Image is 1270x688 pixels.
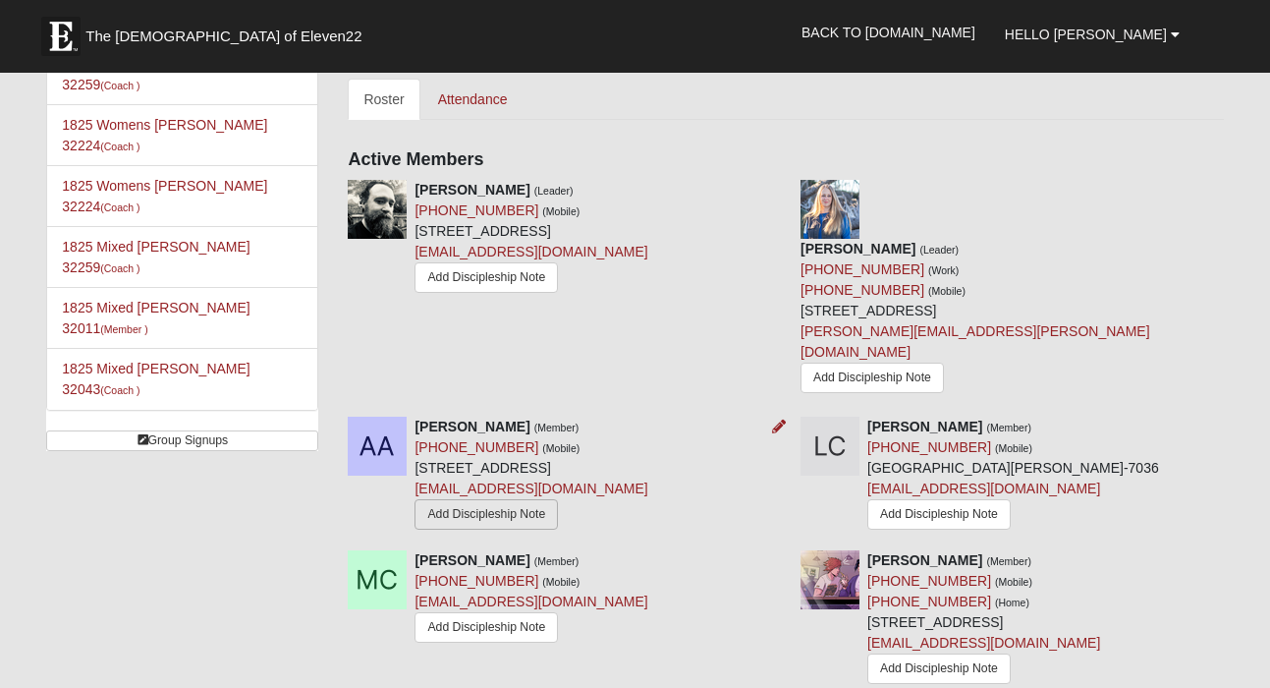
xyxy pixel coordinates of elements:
[414,262,558,293] a: Add Discipleship Note
[801,323,1150,360] a: [PERSON_NAME][EMAIL_ADDRESS][PERSON_NAME][DOMAIN_NAME]
[534,422,580,433] small: (Member)
[542,576,580,588] small: (Mobile)
[414,573,538,589] a: [PHONE_NUMBER]
[542,442,580,454] small: (Mobile)
[85,27,361,46] span: The [DEMOGRAPHIC_DATA] of Eleven22
[100,384,139,396] small: (Coach )
[348,79,419,120] a: Roster
[414,552,529,568] strong: [PERSON_NAME]
[986,422,1031,433] small: (Member)
[928,285,966,297] small: (Mobile)
[990,10,1194,59] a: Hello [PERSON_NAME]
[414,594,647,609] a: [EMAIL_ADDRESS][DOMAIN_NAME]
[867,635,1100,651] a: [EMAIL_ADDRESS][DOMAIN_NAME]
[62,361,249,397] a: 1825 Mixed [PERSON_NAME] 32043(Coach )
[348,149,1223,171] h4: Active Members
[801,241,915,257] strong: [PERSON_NAME]
[919,244,959,256] small: (Leader)
[41,17,81,56] img: Eleven22 logo
[801,239,1224,402] div: [STREET_ADDRESS]
[801,363,944,393] a: Add Discipleship Note
[414,202,538,218] a: [PHONE_NUMBER]
[995,442,1032,454] small: (Mobile)
[414,499,558,530] a: Add Discipleship Note
[928,264,959,276] small: (Work)
[414,244,647,259] a: [EMAIL_ADDRESS][DOMAIN_NAME]
[414,481,647,496] a: [EMAIL_ADDRESS][DOMAIN_NAME]
[867,594,991,609] a: [PHONE_NUMBER]
[867,419,982,434] strong: [PERSON_NAME]
[414,417,647,535] div: [STREET_ADDRESS]
[867,573,991,589] a: [PHONE_NUMBER]
[414,419,529,434] strong: [PERSON_NAME]
[100,141,139,152] small: (Coach )
[100,80,139,91] small: (Coach )
[414,439,538,455] a: [PHONE_NUMBER]
[542,205,580,217] small: (Mobile)
[46,430,318,451] a: Group Signups
[534,555,580,567] small: (Member)
[100,262,139,274] small: (Coach )
[62,300,249,336] a: 1825 Mixed [PERSON_NAME] 32011(Member )
[1005,27,1167,42] span: Hello [PERSON_NAME]
[867,439,991,455] a: [PHONE_NUMBER]
[422,79,524,120] a: Attendance
[867,481,1100,496] a: [EMAIL_ADDRESS][DOMAIN_NAME]
[801,282,924,298] a: [PHONE_NUMBER]
[31,7,424,56] a: The [DEMOGRAPHIC_DATA] of Eleven22
[62,239,249,275] a: 1825 Mixed [PERSON_NAME] 32259(Coach )
[100,323,147,335] small: (Member )
[867,499,1011,530] a: Add Discipleship Note
[867,417,1159,536] div: [GEOGRAPHIC_DATA][PERSON_NAME]-7036
[995,576,1032,588] small: (Mobile)
[414,612,558,643] a: Add Discipleship Note
[801,261,924,277] a: [PHONE_NUMBER]
[787,8,990,57] a: Back to [DOMAIN_NAME]
[62,117,267,153] a: 1825 Womens [PERSON_NAME] 32224(Coach )
[414,180,647,298] div: [STREET_ADDRESS]
[100,201,139,213] small: (Coach )
[534,185,574,197] small: (Leader)
[995,597,1029,608] small: (Home)
[986,555,1031,567] small: (Member)
[414,182,529,198] strong: [PERSON_NAME]
[867,552,982,568] strong: [PERSON_NAME]
[62,178,267,214] a: 1825 Womens [PERSON_NAME] 32224(Coach )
